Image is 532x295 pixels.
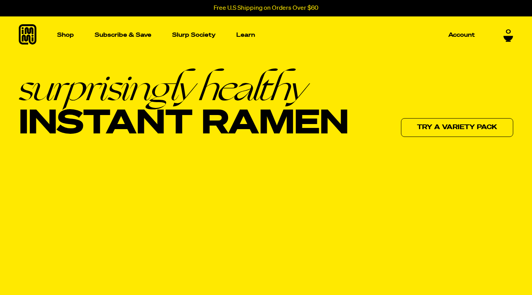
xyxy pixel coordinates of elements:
a: Slurp Society [169,29,219,41]
a: Account [445,29,478,41]
span: 0 [506,26,511,33]
p: Free U.S Shipping on Orders Over $60 [214,5,318,12]
p: Shop [57,32,74,38]
h1: Instant Ramen [19,69,349,142]
p: Subscribe & Save [95,32,151,38]
a: 0 [503,26,513,39]
a: Subscribe & Save [92,29,155,41]
nav: Main navigation [54,16,478,54]
a: Shop [54,16,77,54]
a: Learn [233,16,258,54]
p: Slurp Society [172,32,216,38]
p: Account [448,32,475,38]
a: Try a variety pack [401,118,513,137]
em: surprisingly healthy [19,69,349,106]
p: Learn [236,32,255,38]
